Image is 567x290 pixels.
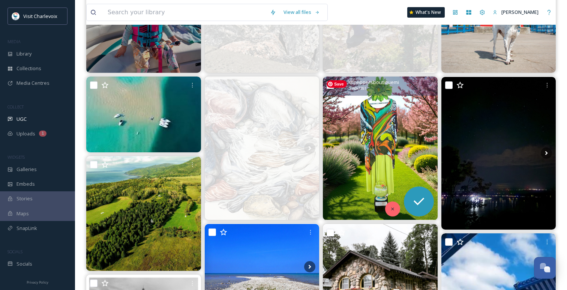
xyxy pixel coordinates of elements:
img: « We are all in the gutter, but some of us are looking at the stars. » -Oscar Wilde💫✨⭐️ #stars #c... [441,77,556,230]
img: On est presque seul au monde chez ZenCharlevoix 🌿🌿🌿Entouré de cèdres ancestraux face au fleuve St... [86,156,201,271]
span: SOCIALS [7,249,22,254]
a: View all files [280,5,324,20]
span: Maps [16,210,29,217]
div: 1 [39,131,46,137]
a: Privacy Policy [27,277,48,286]
span: COLLECT [7,104,24,110]
button: Open Chat [534,257,556,279]
span: MEDIA [7,39,21,44]
span: Visit Charlevoix [23,13,57,20]
span: [PERSON_NAME] [501,9,538,15]
span: WIDGETS [7,154,25,160]
img: Here’s a sneak peek at some of the incredible artwork you’ll find at the local art show at the Go... [205,77,319,220]
img: 𝕊𝕡𝕖𝕔𝕚𝕒𝕝 𝕠𝕔𝕔𝕒𝕤𝕚𝕠𝕟 𝕔𝕠𝕞𝕚𝕟𝕘 𝕦𝕡? 𝕆𝕦𝕣 𝕤𝕖𝕝𝕖𝕔𝕥𝕚𝕠𝕟𝕤 𝕨𝕚𝕝𝕝 𝕙𝕒𝕧𝕖 𝕪𝕠𝕦 𝕝𝕠𝕠𝕜𝕚𝕟𝕘 𝕒𝕟𝕕 𝕗𝕖𝕖𝕝𝕚𝕟𝕘 𝕗𝕒𝕓𝕦𝕝𝕠𝕦𝕤! 💃💚 #pepper... [323,77,438,220]
img: Our fleet of Avalon pontoons can be rented daily or weekly and accommodate groups of various size... [86,77,201,152]
a: [PERSON_NAME] [489,5,542,20]
span: 1080 x 1351 [349,86,366,91]
span: Save [327,80,347,88]
img: Visit-Charlevoix_Logo.jpg [12,12,19,20]
span: Embeds [16,180,35,188]
span: Stories [16,195,33,202]
span: Library [16,50,31,57]
a: What's New [407,7,445,18]
span: Galleries [16,166,37,173]
span: Privacy Policy [27,280,48,285]
span: Uploads [16,130,35,137]
span: UGC [16,116,27,123]
span: SnapLink [16,225,37,232]
span: Media Centres [16,80,49,87]
span: @ peppersboutiquemi [349,79,399,86]
input: Search your library [104,4,266,21]
span: Collections [16,65,41,72]
span: Socials [16,260,32,267]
